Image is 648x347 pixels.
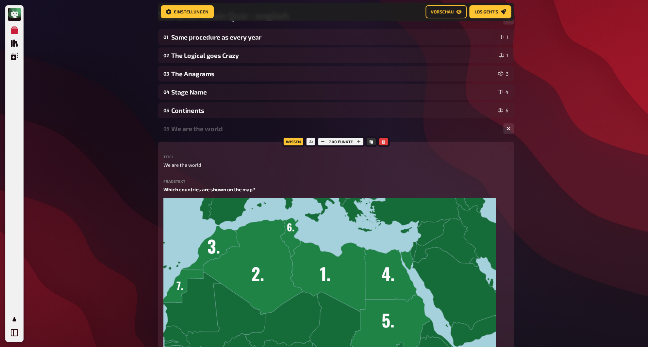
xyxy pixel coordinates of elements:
[8,313,21,326] a: Profil
[171,52,496,59] div: The Logical goes Crazy
[8,37,21,50] a: Quiz Sammlung
[499,53,508,58] div: 1
[163,126,169,131] div: 06
[163,155,508,159] label: Titel
[499,34,508,40] div: 1
[469,5,511,18] button: Los geht's
[174,9,208,14] span: Einstellungen
[8,50,21,63] a: Einblendungen
[171,33,496,41] div: Same procedure as every year
[317,136,365,147] div: 7.00 Punkte
[161,5,214,18] button: Einstellungen
[474,9,498,14] span: Los geht's
[163,89,169,95] div: 04
[8,24,21,37] a: Meine Quizze
[171,125,498,132] div: We are the world
[163,71,169,77] div: 03
[171,88,495,96] div: Stage Name
[171,107,495,114] div: Continents
[163,52,169,58] div: 02
[163,107,169,113] div: 05
[425,5,467,18] button: Vorschau
[498,89,508,95] div: 4
[163,161,201,169] span: We are the world
[498,108,508,113] div: 6
[163,34,169,40] div: 01
[498,71,508,76] div: 3
[171,70,495,78] div: The Anagrams
[367,138,376,145] button: Kopieren
[282,136,305,147] div: Wissen
[163,186,255,192] span: Which countries are shown on the map?
[431,9,454,14] span: Vorschau
[163,179,508,183] label: Fragetext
